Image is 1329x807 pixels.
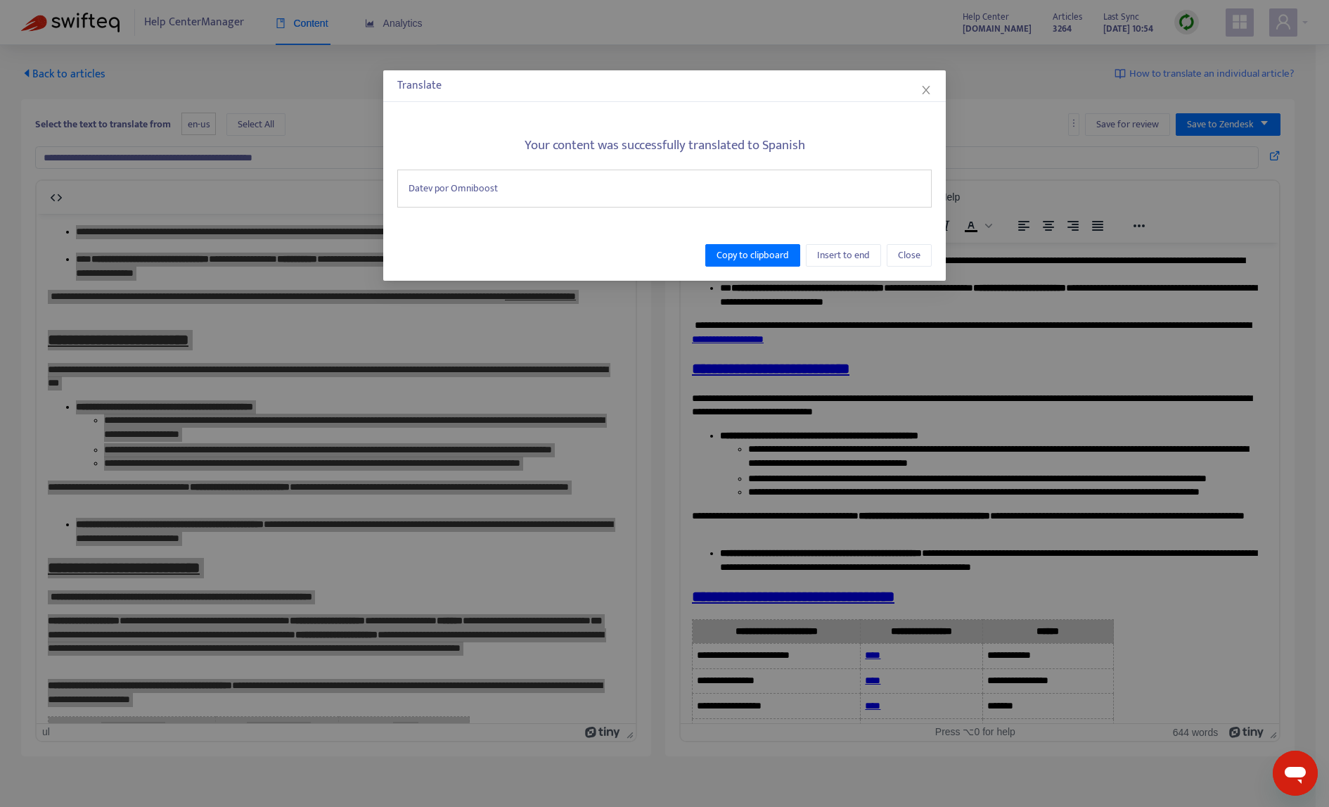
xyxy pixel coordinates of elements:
button: Close [887,244,932,267]
span: Insert to end [817,248,870,263]
h5: Your content was successfully translated to Spanish [397,138,932,154]
button: Close [918,82,934,98]
button: Copy to clipboard [705,244,800,267]
div: Translate [397,77,932,94]
button: Insert to end [806,244,881,267]
span: Close [898,248,920,263]
span: close [920,84,932,96]
iframe: Button to launch messaging window [1273,751,1318,796]
span: Copy to clipboard [717,248,789,263]
div: Datev por Omniboost [397,170,932,208]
